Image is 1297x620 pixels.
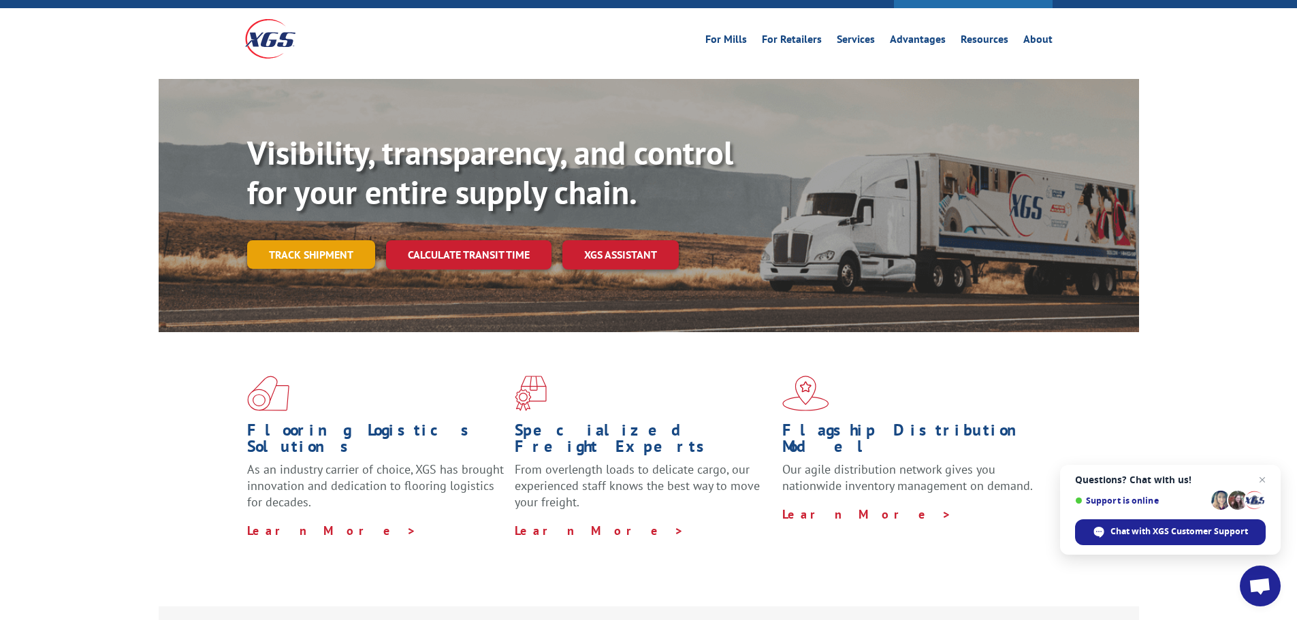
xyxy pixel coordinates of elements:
h1: Specialized Freight Experts [515,422,772,461]
a: About [1023,34,1053,49]
h1: Flagship Distribution Model [782,422,1040,461]
a: For Mills [705,34,747,49]
img: xgs-icon-flagship-distribution-model-red [782,376,829,411]
a: XGS ASSISTANT [562,240,679,270]
span: Chat with XGS Customer Support [1110,525,1248,538]
a: For Retailers [762,34,822,49]
img: xgs-icon-focused-on-flooring-red [515,376,547,411]
a: Resources [961,34,1008,49]
span: Close chat [1254,472,1270,488]
img: xgs-icon-total-supply-chain-intelligence-red [247,376,289,411]
a: Calculate transit time [386,240,551,270]
a: Services [837,34,875,49]
a: Learn More > [515,523,684,538]
h1: Flooring Logistics Solutions [247,422,505,461]
b: Visibility, transparency, and control for your entire supply chain. [247,131,733,213]
span: Questions? Chat with us! [1075,474,1266,485]
span: As an industry carrier of choice, XGS has brought innovation and dedication to flooring logistics... [247,461,504,510]
span: Our agile distribution network gives you nationwide inventory management on demand. [782,461,1033,493]
a: Learn More > [247,523,417,538]
a: Learn More > [782,506,952,522]
p: From overlength loads to delicate cargo, our experienced staff knows the best way to move your fr... [515,461,772,522]
a: Track shipment [247,240,375,269]
a: Advantages [890,34,946,49]
span: Support is online [1075,495,1206,506]
div: Chat with XGS Customer Support [1075,519,1266,545]
div: Open chat [1240,566,1281,606]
